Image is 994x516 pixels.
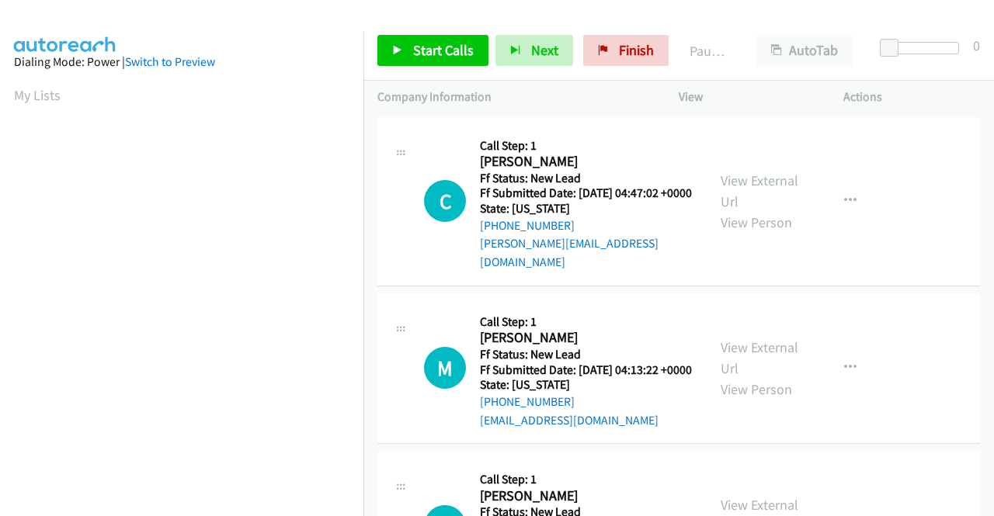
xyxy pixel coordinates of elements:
[480,329,687,347] h2: [PERSON_NAME]
[377,88,651,106] p: Company Information
[619,41,654,59] span: Finish
[721,213,792,231] a: View Person
[424,180,466,222] div: The call is yet to be attempted
[480,487,687,505] h2: [PERSON_NAME]
[14,53,349,71] div: Dialing Mode: Power |
[480,153,687,171] h2: [PERSON_NAME]
[424,180,466,222] h1: C
[583,35,669,66] a: Finish
[531,41,558,59] span: Next
[973,35,980,56] div: 0
[888,42,959,54] div: Delay between calls (in seconds)
[480,218,575,233] a: [PHONE_NUMBER]
[480,413,659,428] a: [EMAIL_ADDRESS][DOMAIN_NAME]
[14,86,61,104] a: My Lists
[679,88,815,106] p: View
[480,236,659,269] a: [PERSON_NAME][EMAIL_ADDRESS][DOMAIN_NAME]
[480,394,575,409] a: [PHONE_NUMBER]
[495,35,573,66] button: Next
[756,35,853,66] button: AutoTab
[721,338,798,377] a: View External Url
[480,138,693,154] h5: Call Step: 1
[480,171,693,186] h5: Ff Status: New Lead
[125,54,215,69] a: Switch to Preview
[480,347,692,362] h5: Ff Status: New Lead
[480,362,692,378] h5: Ff Submitted Date: [DATE] 04:13:22 +0000
[721,380,792,398] a: View Person
[377,35,488,66] a: Start Calls
[721,171,798,210] a: View External Url
[480,201,693,216] h5: State: [US_STATE]
[843,88,980,106] p: Actions
[480,314,692,330] h5: Call Step: 1
[690,40,728,61] p: Paused
[424,347,466,389] div: The call is yet to be attempted
[480,472,692,487] h5: Call Step: 1
[413,41,474,59] span: Start Calls
[424,347,466,389] h1: M
[480,185,693,201] h5: Ff Submitted Date: [DATE] 04:47:02 +0000
[480,377,692,393] h5: State: [US_STATE]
